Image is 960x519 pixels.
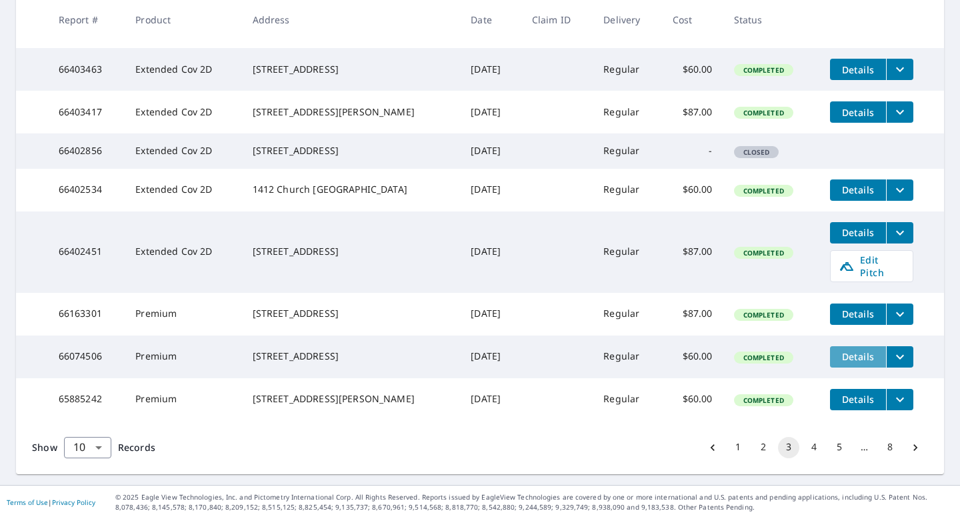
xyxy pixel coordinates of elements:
[727,437,749,458] button: Go to page 1
[838,106,878,119] span: Details
[593,293,662,336] td: Regular
[593,169,662,211] td: Regular
[886,59,913,80] button: filesDropdownBtn-66403463
[662,133,723,168] td: -
[32,441,57,454] span: Show
[253,183,450,196] div: 1412 Church [GEOGRAPHIC_DATA]
[460,211,521,293] td: [DATE]
[662,378,723,421] td: $60.00
[253,307,450,320] div: [STREET_ADDRESS]
[48,378,125,421] td: 65885242
[125,169,241,211] td: Extended Cov 2D
[48,336,125,378] td: 66074506
[735,248,792,257] span: Completed
[662,293,723,336] td: $87.00
[460,378,521,421] td: [DATE]
[253,350,450,363] div: [STREET_ADDRESS]
[64,437,111,458] div: Show 10 records
[830,304,886,325] button: detailsBtn-66163301
[838,393,878,406] span: Details
[905,437,926,458] button: Go to next page
[735,65,792,75] span: Completed
[125,378,241,421] td: Premium
[838,308,878,320] span: Details
[253,245,450,258] div: [STREET_ADDRESS]
[778,437,799,458] button: page 3
[838,226,878,239] span: Details
[253,105,450,119] div: [STREET_ADDRESS][PERSON_NAME]
[886,346,913,368] button: filesDropdownBtn-66074506
[253,144,450,157] div: [STREET_ADDRESS]
[460,48,521,91] td: [DATE]
[593,378,662,421] td: Regular
[7,498,48,507] a: Terms of Use
[52,498,95,507] a: Privacy Policy
[593,91,662,133] td: Regular
[702,437,723,458] button: Go to previous page
[735,396,792,405] span: Completed
[854,440,875,454] div: …
[460,133,521,168] td: [DATE]
[64,429,111,466] div: 10
[593,133,662,168] td: Regular
[735,353,792,362] span: Completed
[662,336,723,378] td: $60.00
[879,437,901,458] button: Go to page 8
[48,48,125,91] td: 66403463
[253,63,450,76] div: [STREET_ADDRESS]
[838,183,878,196] span: Details
[460,336,521,378] td: [DATE]
[593,48,662,91] td: Regular
[460,169,521,211] td: [DATE]
[886,304,913,325] button: filesDropdownBtn-66163301
[753,437,774,458] button: Go to page 2
[662,211,723,293] td: $87.00
[735,108,792,117] span: Completed
[48,293,125,336] td: 66163301
[886,101,913,123] button: filesDropdownBtn-66403417
[48,211,125,293] td: 66402451
[803,437,825,458] button: Go to page 4
[838,350,878,363] span: Details
[700,437,928,458] nav: pagination navigation
[829,437,850,458] button: Go to page 5
[735,186,792,195] span: Completed
[125,293,241,336] td: Premium
[886,222,913,243] button: filesDropdownBtn-66402451
[839,253,905,279] span: Edit Pitch
[886,389,913,410] button: filesDropdownBtn-65885242
[48,133,125,168] td: 66402856
[48,169,125,211] td: 66402534
[830,346,886,368] button: detailsBtn-66074506
[662,91,723,133] td: $87.00
[830,222,886,243] button: detailsBtn-66402451
[830,250,913,282] a: Edit Pitch
[662,48,723,91] td: $60.00
[7,498,95,506] p: |
[838,63,878,76] span: Details
[48,91,125,133] td: 66403417
[886,179,913,201] button: filesDropdownBtn-66402534
[830,179,886,201] button: detailsBtn-66402534
[593,336,662,378] td: Regular
[125,133,241,168] td: Extended Cov 2D
[118,441,155,454] span: Records
[830,101,886,123] button: detailsBtn-66403417
[253,392,450,406] div: [STREET_ADDRESS][PERSON_NAME]
[662,169,723,211] td: $60.00
[125,91,241,133] td: Extended Cov 2D
[460,91,521,133] td: [DATE]
[593,211,662,293] td: Regular
[735,147,778,157] span: Closed
[125,336,241,378] td: Premium
[125,48,241,91] td: Extended Cov 2D
[830,389,886,410] button: detailsBtn-65885242
[115,492,953,512] p: © 2025 Eagle View Technologies, Inc. and Pictometry International Corp. All Rights Reserved. Repo...
[460,293,521,336] td: [DATE]
[125,211,241,293] td: Extended Cov 2D
[735,310,792,320] span: Completed
[830,59,886,80] button: detailsBtn-66403463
